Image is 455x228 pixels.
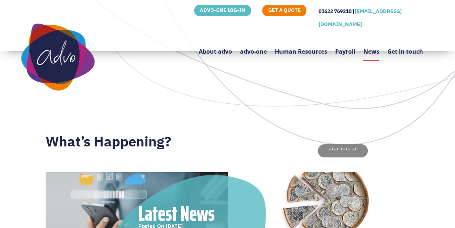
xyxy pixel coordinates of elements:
h2: What’s Happening? [46,133,256,153]
a: ADVO-ONE LOG-IN [194,5,251,16]
a: Payroll [335,31,355,65]
a: advo-one [240,31,267,65]
a: Get in touch [387,31,423,65]
a: About advo [199,31,232,65]
p: Latest News [138,198,263,220]
a: Human Resources [275,31,327,65]
a: News [363,31,379,61]
a: GET A QUOTE [262,5,307,16]
span: 01622 769210 | [319,8,355,14]
a: [EMAIL_ADDRESS][DOMAIN_NAME] [319,8,402,28]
